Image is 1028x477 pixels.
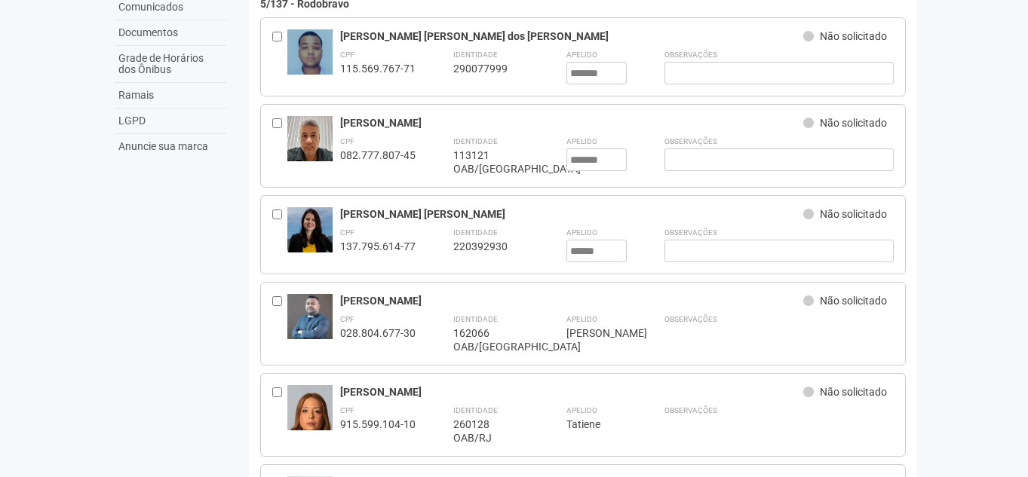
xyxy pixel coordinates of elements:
[340,50,354,59] strong: CPF
[115,109,226,134] a: LGPD
[566,228,597,237] strong: Apelido
[287,116,333,169] img: user.jpg
[340,385,804,399] div: [PERSON_NAME]
[664,406,717,414] strong: Observações
[287,29,333,88] img: user.jpg
[453,228,498,237] strong: Identidade
[340,294,804,307] div: [PERSON_NAME]
[820,386,887,398] span: Não solicitado
[340,207,804,221] div: [PERSON_NAME] [PERSON_NAME]
[340,406,354,414] strong: CPF
[820,295,887,307] span: Não solicitado
[820,117,887,129] span: Não solicitado
[453,240,529,253] div: 220392930
[664,228,717,237] strong: Observações
[287,294,333,339] img: user.jpg
[340,148,416,162] div: 082.777.807-45
[453,137,498,145] strong: Identidade
[453,62,529,75] div: 290077999
[287,207,333,258] img: user.jpg
[664,137,717,145] strong: Observações
[115,46,226,83] a: Grade de Horários dos Ônibus
[566,326,627,340] div: [PERSON_NAME]
[453,50,498,59] strong: Identidade
[820,208,887,220] span: Não solicitado
[566,315,597,323] strong: Apelido
[115,134,226,159] a: Anuncie sua marca
[340,240,416,253] div: 137.795.614-77
[340,62,416,75] div: 115.569.767-71
[820,30,887,42] span: Não solicitado
[340,116,804,130] div: [PERSON_NAME]
[340,137,354,145] strong: CPF
[340,228,354,237] strong: CPF
[566,417,627,431] div: Tatiene
[566,137,597,145] strong: Apelido
[340,326,416,340] div: 028.804.677-30
[664,50,717,59] strong: Observações
[453,417,529,445] div: 260128 OAB/RJ
[115,83,226,109] a: Ramais
[453,406,498,414] strong: Identidade
[566,406,597,414] strong: Apelido
[664,315,717,323] strong: Observações
[566,50,597,59] strong: Apelido
[340,417,416,431] div: 915.599.104-10
[340,315,354,323] strong: CPF
[453,326,529,353] div: 162066 OAB/[GEOGRAPHIC_DATA]
[340,29,804,43] div: [PERSON_NAME] [PERSON_NAME] dos [PERSON_NAME]
[453,148,529,176] div: 113121 OAB/[GEOGRAPHIC_DATA]
[115,20,226,46] a: Documentos
[287,385,333,439] img: user.jpg
[453,315,498,323] strong: Identidade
